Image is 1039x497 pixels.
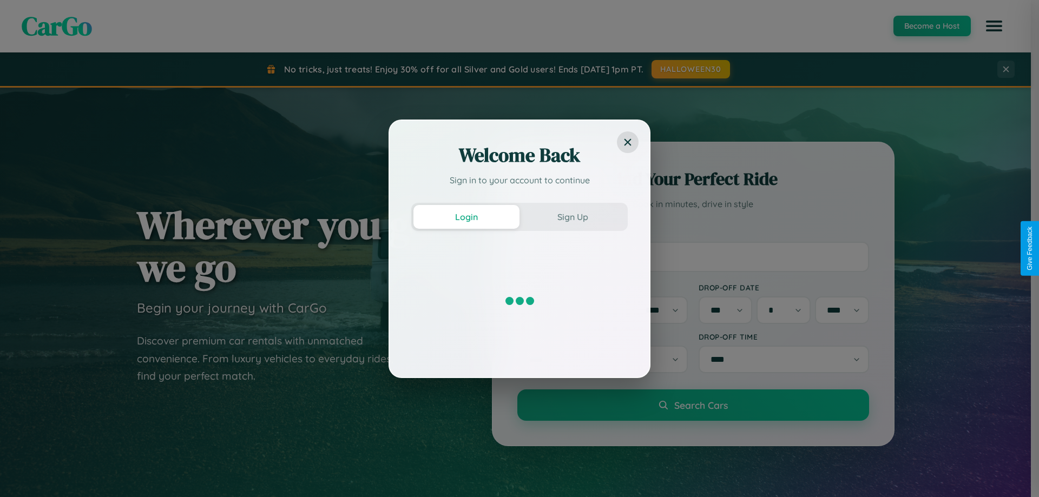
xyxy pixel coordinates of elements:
button: Sign Up [519,205,626,229]
button: Login [413,205,519,229]
h2: Welcome Back [411,142,628,168]
iframe: Intercom live chat [11,460,37,486]
div: Give Feedback [1026,227,1034,270]
p: Sign in to your account to continue [411,174,628,187]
